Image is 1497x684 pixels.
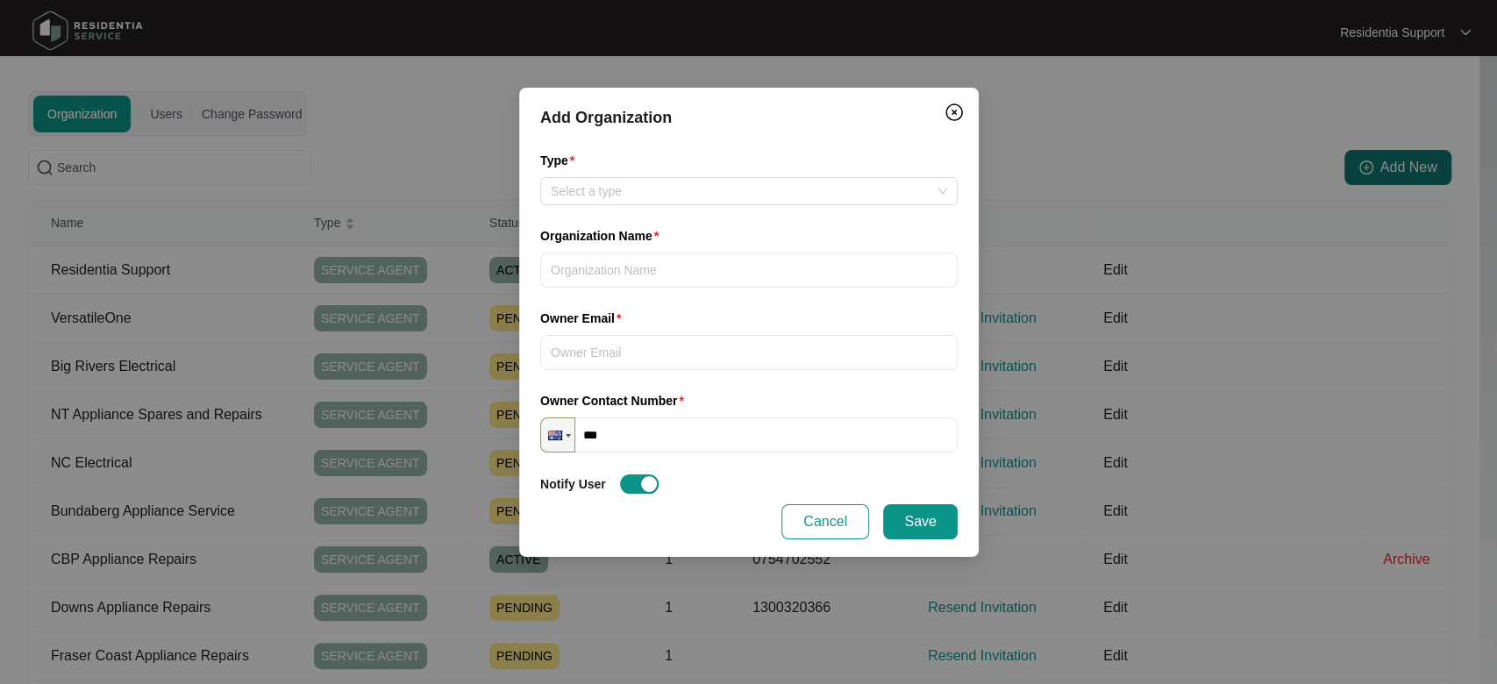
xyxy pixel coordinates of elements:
input: Organization Name [540,253,958,288]
label: Owner Contact Number [540,392,691,410]
button: Save [883,504,958,539]
p: Notify User [540,475,606,493]
input: Owner Email [540,335,958,370]
input: Type [551,178,947,204]
label: Organization Name [540,227,666,245]
label: Type [540,152,581,169]
div: Australia: + 61 [541,418,574,452]
span: Save [904,511,936,532]
label: Owner Email [540,310,628,327]
span: Cancel [803,511,847,532]
button: Close [940,98,968,126]
img: closeCircle [944,102,965,123]
button: Cancel [781,504,869,539]
div: Add Organization [540,105,958,130]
